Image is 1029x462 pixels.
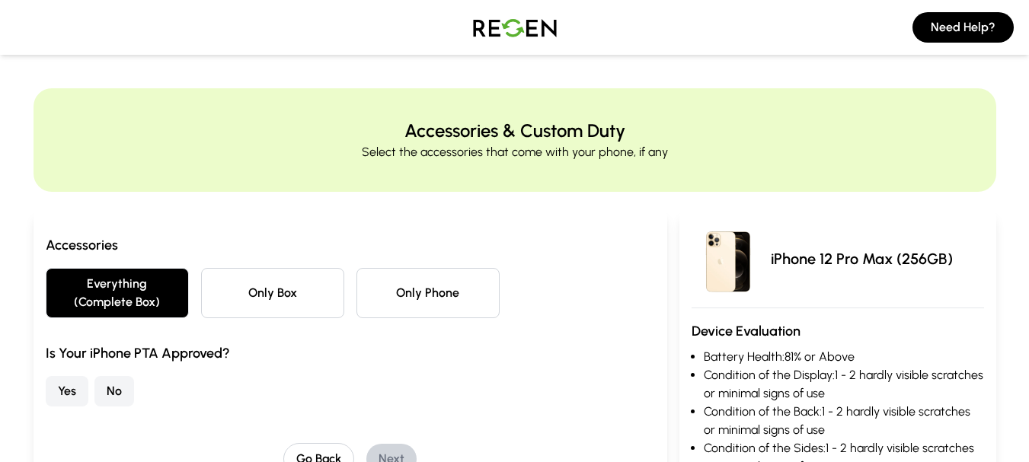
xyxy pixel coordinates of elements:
[404,119,625,143] h2: Accessories & Custom Duty
[704,403,984,439] li: Condition of the Back: 1 - 2 hardly visible scratches or minimal signs of use
[771,248,953,269] p: iPhone 12 Pro Max (256GB)
[94,376,134,406] button: No
[704,366,984,403] li: Condition of the Display: 1 - 2 hardly visible scratches or minimal signs of use
[912,12,1014,43] button: Need Help?
[46,234,655,256] h3: Accessories
[704,348,984,366] li: Battery Health: 81% or Above
[462,6,568,49] img: Logo
[362,143,668,161] p: Select the accessories that come with your phone, if any
[46,268,189,318] button: Everything (Complete Box)
[356,268,500,318] button: Only Phone
[46,343,655,364] h3: Is Your iPhone PTA Approved?
[201,268,344,318] button: Only Box
[692,222,765,295] img: iPhone 12 Pro Max
[692,320,984,342] h3: Device Evaluation
[46,376,88,406] button: Yes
